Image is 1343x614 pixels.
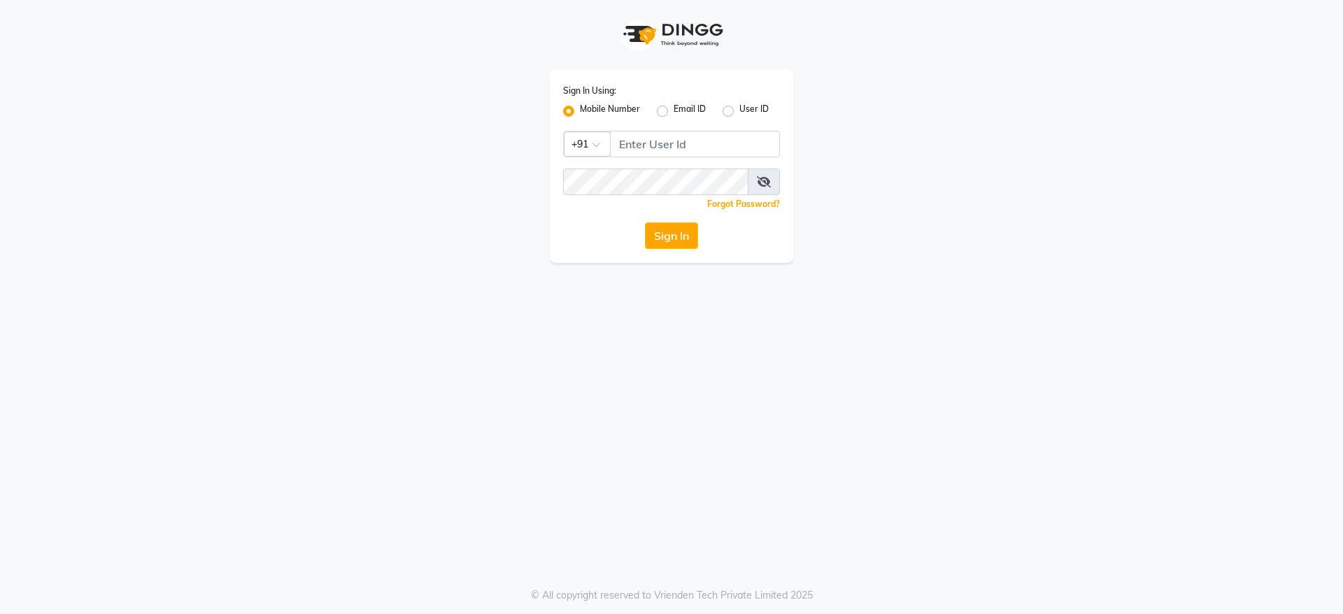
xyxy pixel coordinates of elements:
[580,103,640,120] label: Mobile Number
[563,169,748,195] input: Username
[645,222,698,249] button: Sign In
[563,85,616,97] label: Sign In Using:
[739,103,769,120] label: User ID
[674,103,706,120] label: Email ID
[616,14,727,55] img: logo1.svg
[707,199,780,209] a: Forgot Password?
[610,131,780,157] input: Username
